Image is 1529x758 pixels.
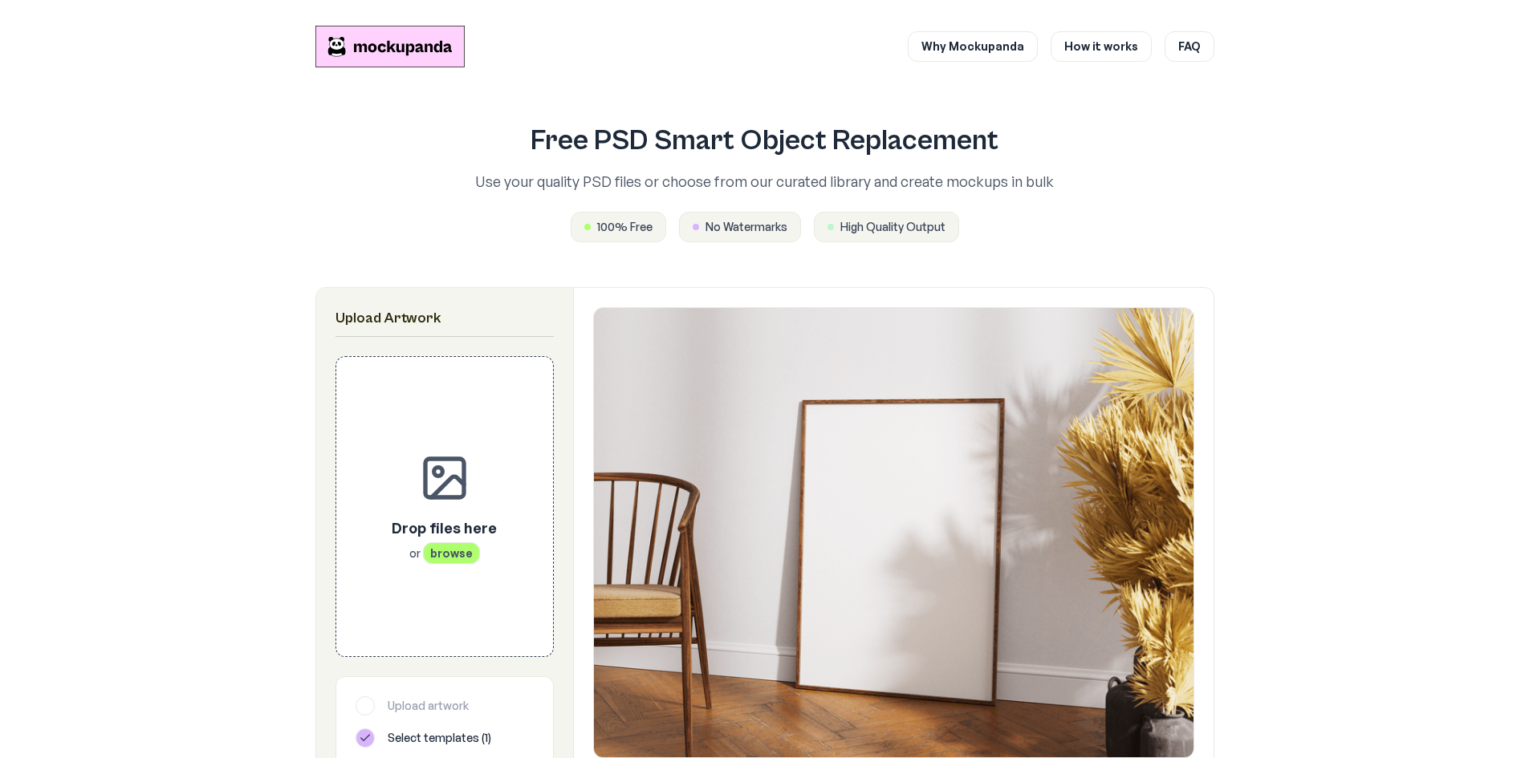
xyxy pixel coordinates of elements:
[405,170,1124,193] p: Use your quality PSD files or choose from our curated library and create mockups in bulk
[392,545,497,561] p: or
[908,31,1038,62] a: Why Mockupanda
[392,517,497,539] p: Drop files here
[388,698,469,714] span: Upload artwork
[388,730,491,746] span: Select templates ( 1 )
[315,26,465,67] a: Mockupanda home
[1051,31,1152,62] a: How it works
[594,308,1194,757] img: Framed Poster
[423,542,480,564] span: browse
[840,219,945,235] span: High Quality Output
[597,219,653,235] span: 100% Free
[315,26,465,67] img: Mockupanda
[405,125,1124,157] h1: Free PSD Smart Object Replacement
[335,307,554,330] h2: Upload Artwork
[706,219,787,235] span: No Watermarks
[1165,31,1214,62] a: FAQ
